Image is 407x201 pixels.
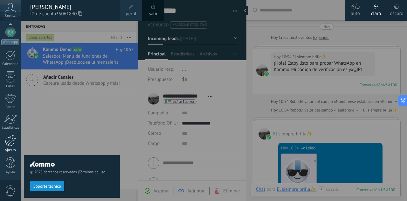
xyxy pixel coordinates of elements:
[1,148,20,152] div: Ajustes
[1,105,20,109] div: Correo
[1,84,20,89] div: Listas
[1,62,20,66] div: Calendario
[33,184,61,189] span: Soporte técnico
[30,170,114,175] span: © 2025 derechos reservados |
[30,181,64,191] button: Soporte técnico
[126,11,136,18] span: perfil
[30,11,114,18] span: ID de cuenta
[56,11,82,18] span: 35061840
[30,4,114,11] div: [PERSON_NAME]
[79,170,105,175] a: Términos de uso
[149,11,157,18] a: salir
[351,4,360,21] div: auto
[371,4,381,21] div: claro
[5,14,16,18] span: Cuenta
[1,126,20,130] div: Estadísticas
[1,39,19,45] div: WhatsApp
[1,170,20,175] div: Ayuda
[30,183,64,188] a: Soporte técnico
[390,4,403,21] div: oscuro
